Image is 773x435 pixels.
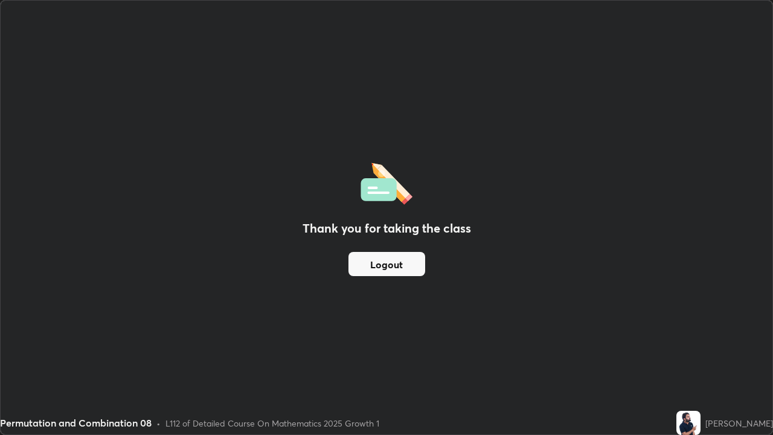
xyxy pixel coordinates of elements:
div: [PERSON_NAME] [705,417,773,430]
button: Logout [348,252,425,276]
div: L112 of Detailed Course On Mathematics 2025 Growth 1 [165,417,379,430]
img: d555e2c214c544948a5787e7ef02be78.jpg [676,411,701,435]
img: offlineFeedback.1438e8b3.svg [361,159,412,205]
div: • [156,417,161,430]
h2: Thank you for taking the class [303,219,471,237]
